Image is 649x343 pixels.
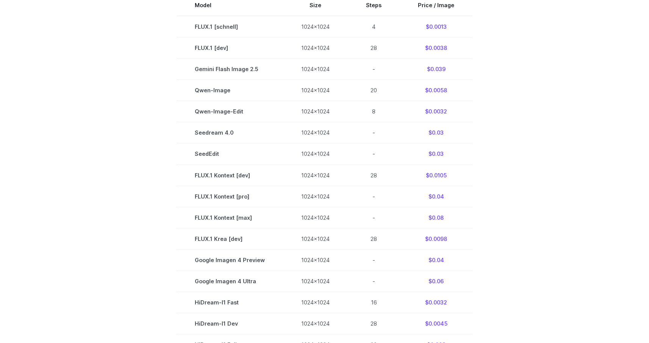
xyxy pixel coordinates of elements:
[348,228,400,249] td: 28
[177,207,283,228] td: FLUX.1 Kontext [max]
[177,292,283,313] td: HiDream-I1 Fast
[177,228,283,249] td: FLUX.1 Krea [dev]
[283,143,348,165] td: 1024x1024
[348,143,400,165] td: -
[400,37,472,59] td: $0.0038
[177,186,283,207] td: FLUX.1 Kontext [pro]
[348,313,400,334] td: 28
[348,186,400,207] td: -
[177,313,283,334] td: HiDream-I1 Dev
[283,165,348,186] td: 1024x1024
[400,101,472,122] td: $0.0032
[283,59,348,80] td: 1024x1024
[177,143,283,165] td: SeedEdit
[348,207,400,228] td: -
[400,292,472,313] td: $0.0032
[283,186,348,207] td: 1024x1024
[400,165,472,186] td: $0.0105
[400,186,472,207] td: $0.04
[283,37,348,59] td: 1024x1024
[400,313,472,334] td: $0.0045
[177,165,283,186] td: FLUX.1 Kontext [dev]
[177,270,283,292] td: Google Imagen 4 Ultra
[400,228,472,249] td: $0.0098
[348,16,400,37] td: 4
[177,37,283,59] td: FLUX.1 [dev]
[400,249,472,270] td: $0.04
[400,143,472,165] td: $0.03
[177,122,283,143] td: Seedream 4.0
[400,207,472,228] td: $0.08
[348,270,400,292] td: -
[400,270,472,292] td: $0.06
[283,80,348,101] td: 1024x1024
[177,249,283,270] td: Google Imagen 4 Preview
[283,313,348,334] td: 1024x1024
[283,207,348,228] td: 1024x1024
[400,16,472,37] td: $0.0013
[283,101,348,122] td: 1024x1024
[400,59,472,80] td: $0.039
[177,101,283,122] td: Qwen-Image-Edit
[348,101,400,122] td: 8
[348,249,400,270] td: -
[283,292,348,313] td: 1024x1024
[348,80,400,101] td: 20
[195,65,265,73] span: Gemini Flash Image 2.5
[400,122,472,143] td: $0.03
[283,228,348,249] td: 1024x1024
[283,16,348,37] td: 1024x1024
[283,249,348,270] td: 1024x1024
[348,37,400,59] td: 28
[400,80,472,101] td: $0.0058
[348,292,400,313] td: 16
[348,122,400,143] td: -
[177,80,283,101] td: Qwen-Image
[348,165,400,186] td: 28
[283,270,348,292] td: 1024x1024
[177,16,283,37] td: FLUX.1 [schnell]
[348,59,400,80] td: -
[283,122,348,143] td: 1024x1024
